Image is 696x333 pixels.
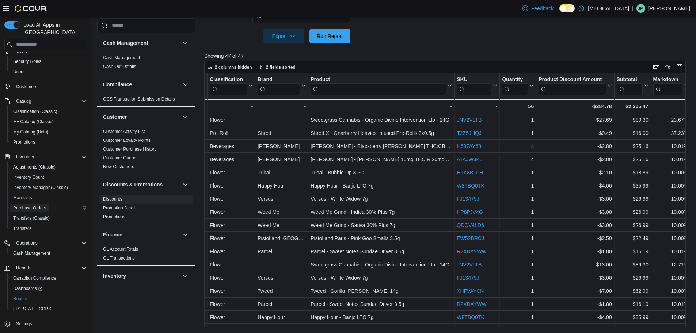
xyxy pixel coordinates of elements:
[311,155,452,164] div: [PERSON_NAME] - [PERSON_NAME] 10mg THC & 20mg CBG
[632,4,634,13] p: |
[457,117,482,123] a: JNV2VLTB
[648,4,690,13] p: [PERSON_NAME]
[103,55,140,61] span: Cash Management
[103,129,145,134] a: Customer Activity List
[653,142,688,151] div: 10.01%
[136,234,205,243] div: [DATE] 10:23:52 PM
[539,221,612,230] div: -$3.00
[13,119,54,125] span: My Catalog (Classic)
[10,304,54,313] a: [US_STATE] CCRS
[13,69,24,75] span: Users
[13,129,49,135] span: My Catalog (Beta)
[103,205,138,211] span: Promotion Details
[616,102,648,111] div: $2,305.47
[103,81,132,88] h3: Compliance
[653,168,688,177] div: 10.00%
[653,234,688,243] div: 10.00%
[136,221,205,230] div: [DATE] 11:09:08 AM
[311,234,452,243] div: Pistol and Paris - Pink Goo Smalls 3.5g
[10,163,87,171] span: Adjustments (Classic)
[13,296,28,302] span: Reports
[13,82,40,91] a: Customers
[136,129,205,137] div: [DATE] 9:31:17 PM
[539,208,612,216] div: -$3.00
[7,304,90,314] button: [US_STATE] CCRS
[103,214,125,219] a: Promotions
[520,1,556,16] a: Feedback
[103,113,127,121] h3: Customer
[258,76,300,95] div: Brand
[10,284,87,293] span: Dashboards
[210,168,253,177] div: Flower
[13,97,87,106] span: Catalog
[616,76,648,95] button: Subtotal
[616,234,648,243] div: $22.49
[653,116,688,124] div: 23.67%
[457,76,491,83] div: SKU
[502,194,534,203] div: 1
[97,245,195,265] div: Finance
[136,208,205,216] div: [DATE] 11:09:08 AM
[210,116,253,124] div: Flower
[616,221,648,230] div: $26.99
[7,117,90,127] button: My Catalog (Classic)
[457,76,497,95] button: SKU
[16,321,32,327] span: Settings
[210,76,247,95] div: Classification
[539,129,612,137] div: -$9.49
[311,76,452,95] button: Product
[10,67,27,76] a: Users
[10,249,53,258] a: Cash Management
[311,116,452,124] div: Sweetgrass Cannabis - Organic Divine Intervention Lto - 14G
[258,221,306,230] div: Weed Me
[103,256,135,261] a: GL Transactions
[539,76,606,83] div: Product Discount Amount
[13,215,50,221] span: Transfers (Classic)
[13,152,87,161] span: Inventory
[502,116,534,124] div: 1
[97,195,195,224] div: Discounts & Promotions
[502,142,534,151] div: 4
[502,76,528,83] div: Quantity
[457,130,482,136] a: T2Z5JHQJ
[457,314,484,320] a: W8TBQ0TK
[97,95,195,106] div: Compliance
[210,194,253,203] div: Flower
[457,301,486,307] a: R2XDAYWW
[10,304,87,313] span: Washington CCRS
[103,164,134,169] a: New Customers
[103,164,134,170] span: New Customers
[136,155,205,164] div: [DATE] 2:24:50 PM
[638,4,644,13] span: JM
[539,194,612,203] div: -$3.00
[10,163,58,171] a: Adjustments (Classic)
[258,102,306,111] div: -
[457,156,482,162] a: ATAJW3K5
[10,224,34,233] a: Transfers
[136,247,205,256] div: [DATE] 9:36:15 PM
[136,168,205,177] div: [DATE] 10:25:17 PM
[457,235,484,241] a: EW52BRCJ
[1,318,90,329] button: Settings
[539,102,612,111] div: -$284.78
[258,142,306,151] div: [PERSON_NAME]
[13,205,46,211] span: Purchase Orders
[13,239,87,247] span: Operations
[616,208,648,216] div: $26.99
[263,29,304,43] button: Export
[103,231,179,238] button: Finance
[10,183,71,192] a: Inventory Manager (Classic)
[1,152,90,162] button: Inventory
[1,263,90,273] button: Reports
[616,168,648,177] div: $18.89
[13,185,68,190] span: Inventory Manager (Classic)
[258,76,306,95] button: Brand
[181,180,190,189] button: Discounts & Promotions
[136,142,205,151] div: [DATE] 2:24:50 PM
[13,174,44,180] span: Inventory Count
[136,102,205,111] div: -
[13,58,41,64] span: Security Roles
[210,234,253,243] div: Flower
[653,76,682,83] div: Markdown
[653,76,682,95] div: Markdown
